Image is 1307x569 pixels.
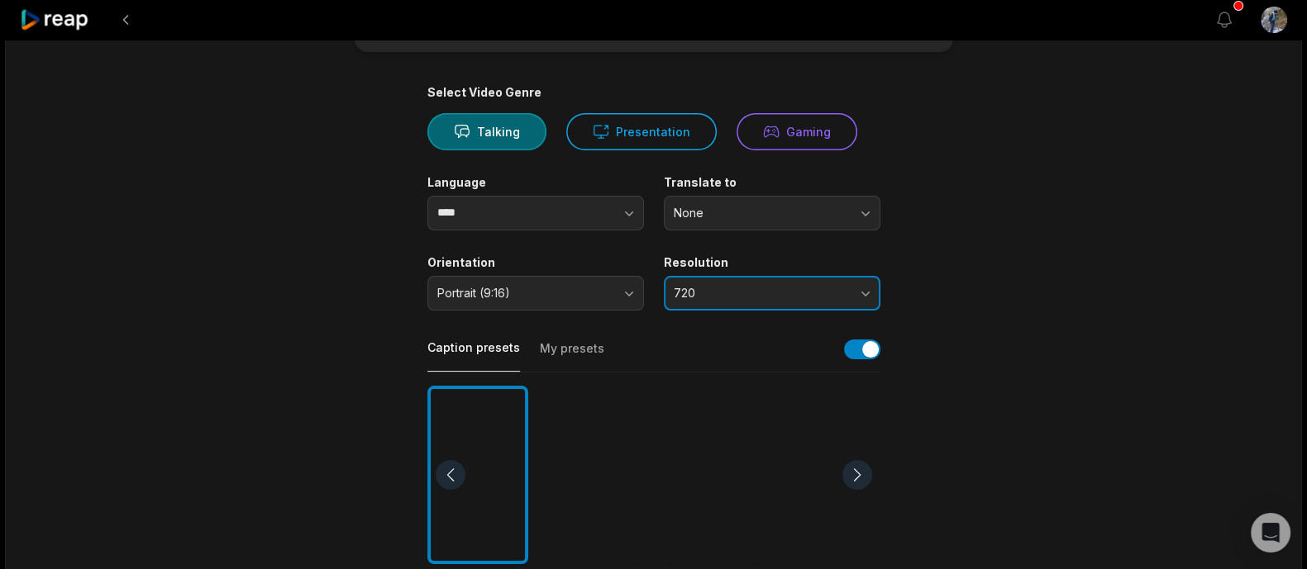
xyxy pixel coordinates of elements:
button: None [664,196,880,230]
button: Caption presets [427,339,520,372]
button: Gaming [737,113,857,150]
div: Open Intercom Messenger [1251,513,1290,552]
label: Orientation [427,255,644,270]
span: None [674,206,847,220]
button: 720 [664,276,880,311]
button: Presentation [566,113,717,150]
span: Portrait (9:16) [437,286,611,301]
button: My presets [540,340,604,372]
div: Select Video Genre [427,85,880,100]
label: Resolution [664,255,880,270]
label: Translate to [664,175,880,190]
label: Language [427,175,644,190]
button: Talking [427,113,546,150]
span: 720 [674,286,847,301]
button: Portrait (9:16) [427,276,644,311]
